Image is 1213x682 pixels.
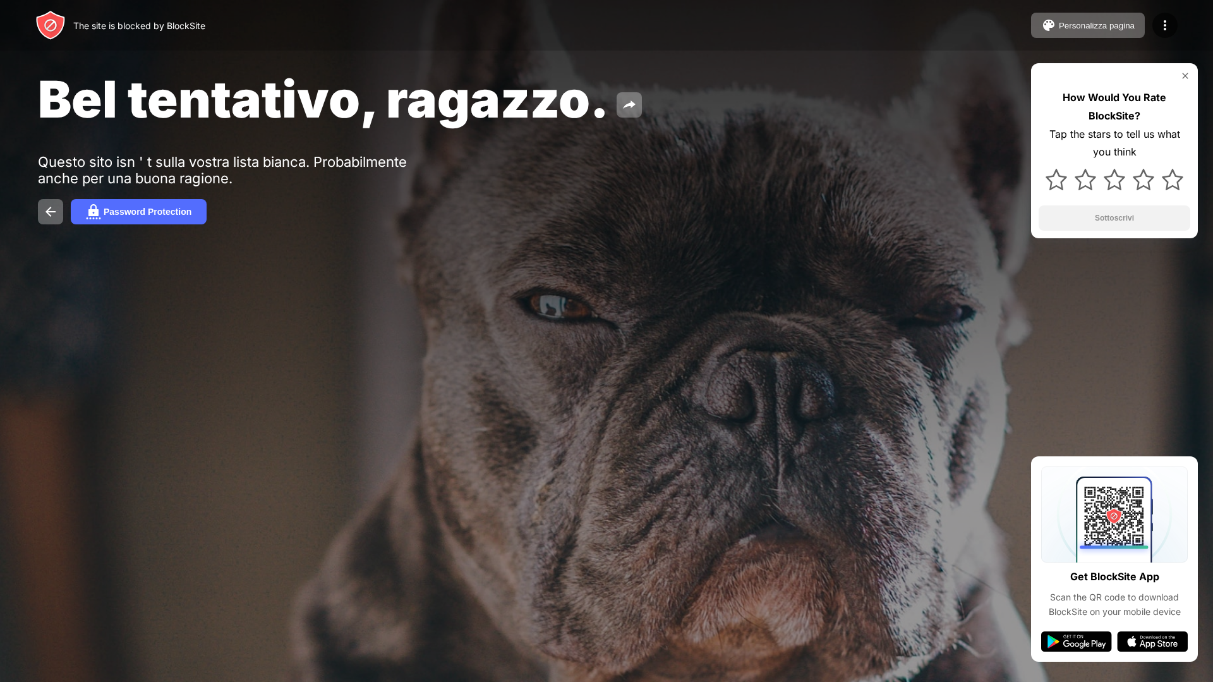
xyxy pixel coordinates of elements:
img: pallet.svg [1041,18,1056,33]
img: star.svg [1162,169,1183,190]
button: Password Protection [71,199,207,224]
img: star.svg [1104,169,1125,190]
div: The site is blocked by BlockSite [73,20,205,31]
div: Personalizza pagina [1059,21,1135,30]
img: password.svg [86,204,101,219]
img: menu-icon.svg [1157,18,1173,33]
div: Password Protection [104,207,191,217]
button: Personalizza pagina [1031,13,1145,38]
div: How Would You Rate BlockSite? [1039,88,1190,125]
img: star.svg [1133,169,1154,190]
span: Bel tentativo, ragazzo. [38,68,609,130]
img: header-logo.svg [35,10,66,40]
div: Scan the QR code to download BlockSite on your mobile device [1041,590,1188,619]
img: star.svg [1075,169,1096,190]
img: app-store.svg [1117,631,1188,652]
img: share.svg [622,97,637,113]
div: Questo sito isn ' t sulla vostra lista bianca. Probabilmente anche per una buona ragione. [38,154,428,186]
img: google-play.svg [1041,631,1112,652]
img: back.svg [43,204,58,219]
div: Get BlockSite App [1070,568,1159,586]
div: Tap the stars to tell us what you think [1039,125,1190,162]
img: rate-us-close.svg [1180,71,1190,81]
iframe: Banner [38,523,337,667]
img: star.svg [1046,169,1067,190]
img: qrcode.svg [1041,466,1188,563]
button: Sottoscrivi [1039,205,1190,231]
